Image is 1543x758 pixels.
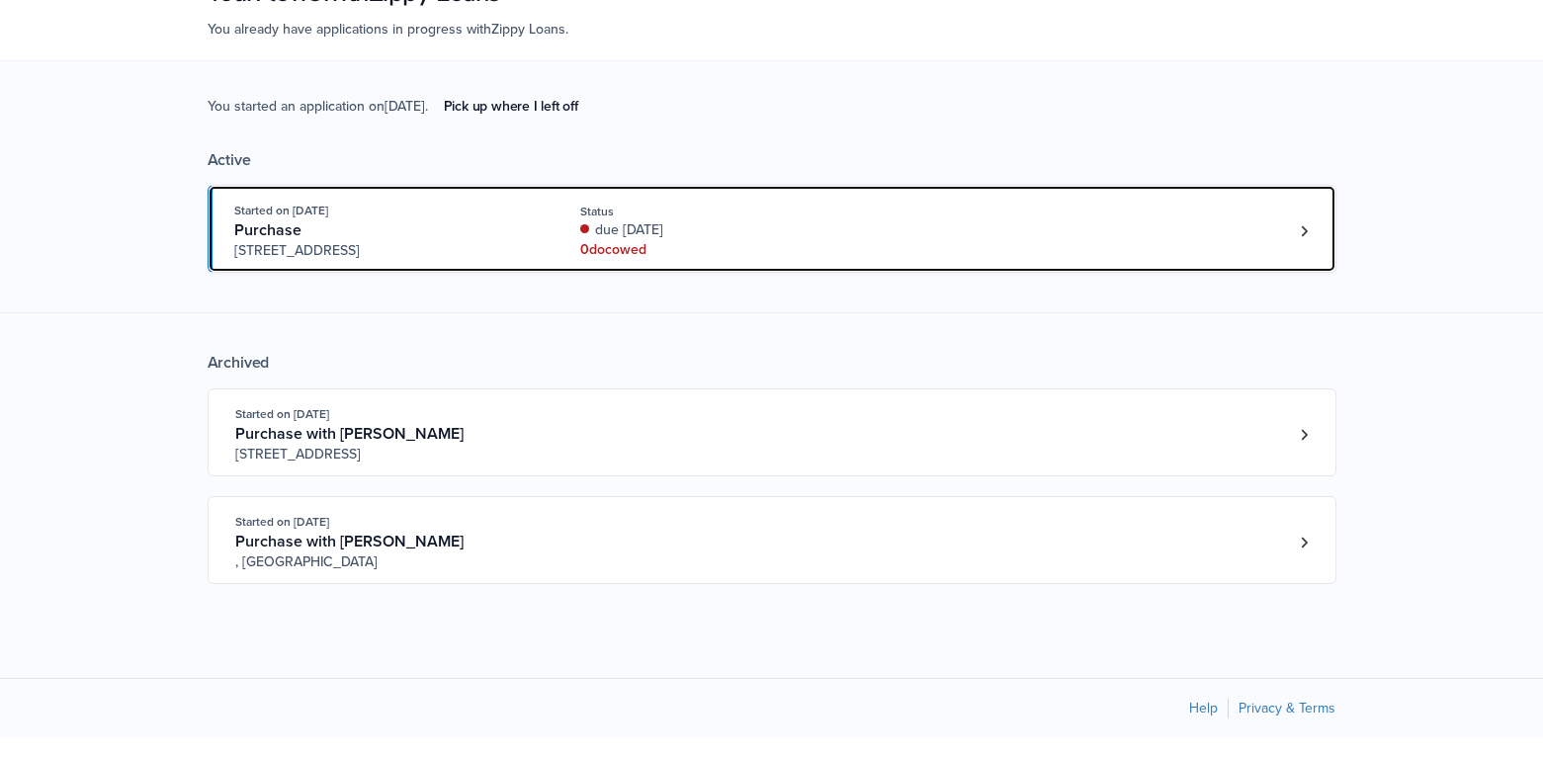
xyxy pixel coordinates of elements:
a: Open loan 4197546 [208,388,1336,476]
span: Purchase with [PERSON_NAME] [235,424,464,444]
span: Purchase [234,220,301,240]
span: Purchase with [PERSON_NAME] [235,532,464,551]
span: Started on [DATE] [234,204,328,217]
a: Loan number 4206677 [1290,216,1320,246]
span: [STREET_ADDRESS] [235,445,537,464]
span: , [GEOGRAPHIC_DATA] [235,552,537,572]
span: You already have applications in progress with Zippy Loans . [208,21,568,38]
span: You started an application on [DATE] . [208,96,594,150]
span: Started on [DATE] [235,407,329,421]
div: Status [580,203,844,220]
a: Loan number 4196537 [1290,528,1320,557]
a: Open loan 4206677 [208,185,1336,273]
a: Help [1189,700,1218,716]
a: Privacy & Terms [1239,700,1335,716]
div: Archived [208,353,1336,373]
div: due [DATE] [580,220,844,240]
a: Open loan 4196537 [208,496,1336,584]
a: Loan number 4197546 [1290,420,1320,450]
span: [STREET_ADDRESS] [234,241,536,261]
div: Active [208,150,1336,170]
span: Started on [DATE] [235,515,329,529]
div: 0 doc owed [580,240,844,260]
a: Pick up where I left off [428,90,594,123]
